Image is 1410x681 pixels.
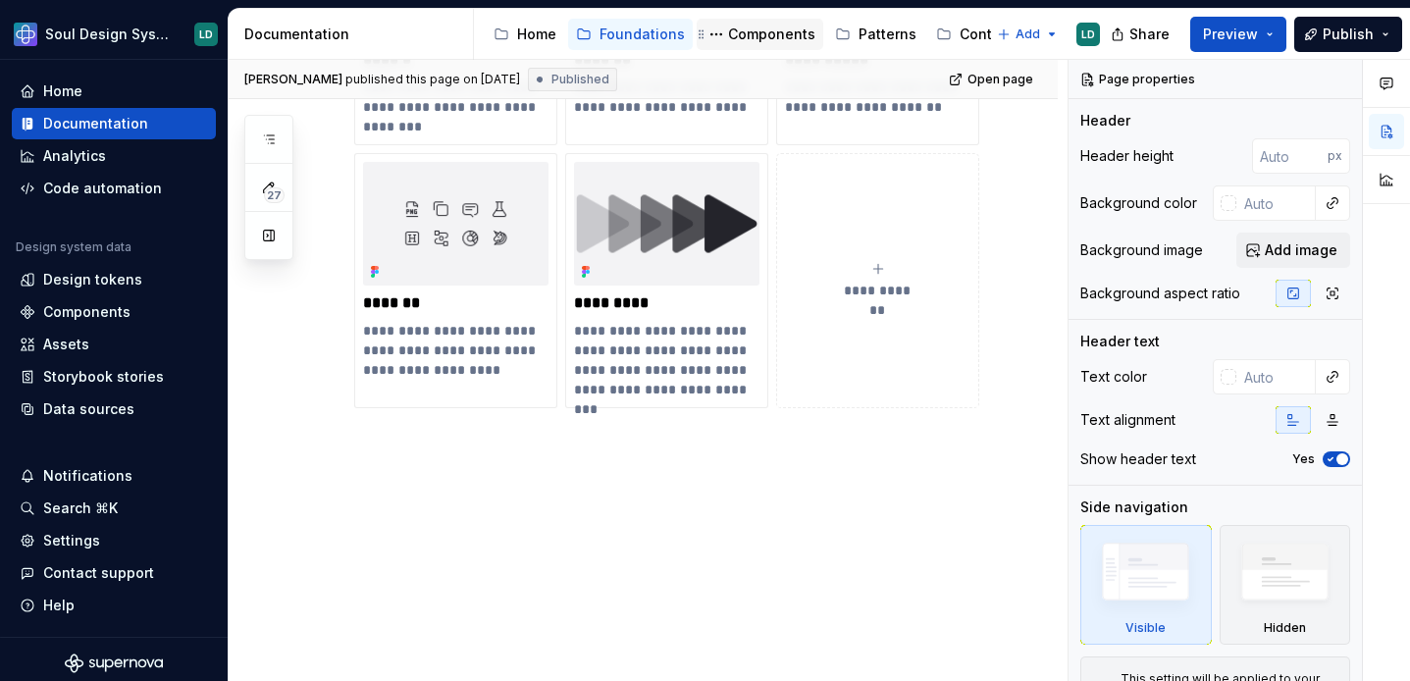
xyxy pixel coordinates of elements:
[1236,185,1316,221] input: Auto
[43,179,162,198] div: Code automation
[12,590,216,621] button: Help
[486,19,564,50] a: Home
[1236,359,1316,394] input: Auto
[43,302,131,322] div: Components
[12,329,216,360] a: Assets
[12,460,216,492] button: Notifications
[43,335,89,354] div: Assets
[967,72,1033,87] span: Open page
[486,15,987,54] div: Page tree
[12,493,216,524] button: Search ⌘K
[363,162,548,286] img: 82bb1e8e-564b-45f6-ac98-9f18291973e7.png
[12,173,216,204] a: Code automation
[1252,138,1328,174] input: Auto
[43,81,82,101] div: Home
[1220,525,1351,645] div: Hidden
[43,270,142,289] div: Design tokens
[264,187,285,203] span: 27
[600,25,685,44] div: Foundations
[43,367,164,387] div: Storybook stories
[43,498,118,518] div: Search ⌘K
[551,72,609,87] span: Published
[43,399,134,419] div: Data sources
[1190,17,1286,52] button: Preview
[1080,146,1174,166] div: Header height
[827,19,924,50] a: Patterns
[12,361,216,393] a: Storybook stories
[1264,620,1306,636] div: Hidden
[43,466,132,486] div: Notifications
[12,76,216,107] a: Home
[1129,25,1170,44] span: Share
[1292,451,1315,467] label: Yes
[43,146,106,166] div: Analytics
[1323,25,1374,44] span: Publish
[45,25,171,44] div: Soul Design System
[1080,367,1147,387] div: Text color
[517,25,556,44] div: Home
[568,19,693,50] a: Foundations
[244,72,342,87] span: [PERSON_NAME]
[12,525,216,556] a: Settings
[12,140,216,172] a: Analytics
[697,19,823,50] a: Components
[1080,525,1212,645] div: Visible
[943,66,1042,93] a: Open page
[859,25,916,44] div: Patterns
[574,162,759,286] img: a34fef15-ae10-479b-b09f-88bcdd64c15f.png
[43,563,154,583] div: Contact support
[43,114,148,133] div: Documentation
[244,25,465,44] div: Documentation
[1236,233,1350,268] button: Add image
[4,13,224,55] button: Soul Design SystemLD
[1080,410,1175,430] div: Text alignment
[1080,193,1197,213] div: Background color
[1125,620,1166,636] div: Visible
[65,654,163,673] svg: Supernova Logo
[345,72,520,87] div: published this page on [DATE]
[12,557,216,589] button: Contact support
[1016,26,1040,42] span: Add
[991,21,1065,48] button: Add
[928,19,1022,50] a: Content
[43,531,100,550] div: Settings
[199,26,213,42] div: LD
[1265,240,1337,260] span: Add image
[12,264,216,295] a: Design tokens
[1294,17,1402,52] button: Publish
[1080,332,1160,351] div: Header text
[12,296,216,328] a: Components
[43,596,75,615] div: Help
[1080,240,1203,260] div: Background image
[1080,284,1240,303] div: Background aspect ratio
[12,393,216,425] a: Data sources
[728,25,815,44] div: Components
[1080,498,1188,517] div: Side navigation
[1328,148,1342,164] p: px
[1080,111,1130,131] div: Header
[1203,25,1258,44] span: Preview
[12,108,216,139] a: Documentation
[1101,17,1182,52] button: Share
[1081,26,1095,42] div: LD
[14,23,37,46] img: 1ea0bd9b-656a-4045-8d3b-f5d01442cdbd.png
[1080,449,1196,469] div: Show header text
[16,239,131,255] div: Design system data
[960,25,1015,44] div: Content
